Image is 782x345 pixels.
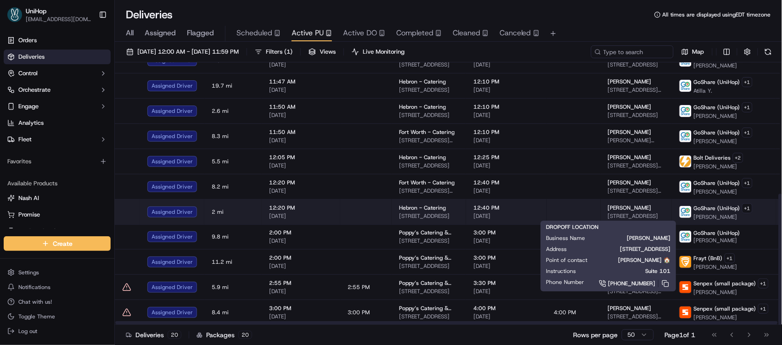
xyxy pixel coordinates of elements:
[608,187,664,195] span: [STREET_ADDRESS][US_STATE]
[608,305,652,312] span: [PERSON_NAME]
[4,50,111,64] a: Deliveries
[18,284,51,291] span: Notifications
[680,181,692,193] img: goshare_logo.png
[31,88,151,97] div: Start new chat
[4,281,111,294] button: Notifications
[608,128,652,136] span: [PERSON_NAME]
[608,154,652,161] span: [PERSON_NAME]
[269,204,333,211] span: 12:20 PM
[9,134,17,141] div: 📗
[473,154,540,161] span: 12:25 PM
[212,107,254,115] span: 2.6 mi
[500,28,531,39] span: Canceled
[694,87,753,95] span: Atilla Y.
[692,48,704,56] span: Map
[473,187,540,195] span: [DATE]
[608,86,664,94] span: [STREET_ADDRESS][PERSON_NAME]
[742,102,753,112] button: +1
[269,212,333,220] span: [DATE]
[126,7,173,22] h1: Deliveries
[694,163,743,170] span: [PERSON_NAME]
[473,288,540,295] span: [DATE]
[608,204,652,211] span: [PERSON_NAME]
[599,278,671,289] a: [PHONE_NUMBER]
[399,86,459,94] span: [STREET_ADDRESS]
[677,45,709,58] button: Map
[269,137,333,144] span: [DATE]
[399,78,446,85] span: Hebron - Catering
[363,48,405,56] span: Live Monitoring
[18,86,51,94] span: Orchestrate
[18,211,40,219] span: Promise
[4,224,111,239] button: Product Catalog
[31,97,116,104] div: We're available if you need us!
[399,305,459,312] span: Poppy’s Catering & Events ([GEOGRAPHIC_DATA])
[694,237,740,244] span: [PERSON_NAME]
[680,130,692,142] img: goshare_logo.png
[212,133,254,140] span: 8.3 mi
[238,331,252,339] div: 20
[126,330,181,339] div: Deliveries
[9,88,26,104] img: 1736555255976-a54dd68f-1ca7-489b-9aae-adbdc363a1c4
[122,45,243,58] button: [DATE] 12:00 AM - [DATE] 11:59 PM
[591,267,671,275] span: Suite 101
[680,80,692,92] img: goshare_logo.png
[26,6,46,16] span: UniHop
[269,279,333,287] span: 2:55 PM
[582,245,671,253] span: [STREET_ADDRESS]
[663,11,771,18] span: All times are displayed using EDT timezone
[18,298,52,306] span: Chat with us!
[473,237,540,245] span: [DATE]
[6,129,74,146] a: 📗Knowledge Base
[269,262,333,270] span: [DATE]
[269,229,333,236] span: 2:00 PM
[212,208,254,216] span: 2 mi
[18,36,37,45] span: Orders
[399,187,459,195] span: [STREET_ADDRESS][PERSON_NAME]
[680,281,692,293] img: senpex-logo.png
[399,313,459,320] span: [STREET_ADDRESS]
[65,155,111,162] a: Powered byPylon
[608,61,664,68] span: [STREET_ADDRESS]
[212,183,254,190] span: 8.2 mi
[742,77,753,87] button: +1
[399,162,459,169] span: [STREET_ADDRESS]
[694,229,740,237] span: GoShare (UniHop)
[269,313,333,320] span: [DATE]
[473,162,540,169] span: [DATE]
[212,309,254,316] span: 8.4 mi
[269,128,333,136] span: 11:50 AM
[600,234,671,242] span: [PERSON_NAME]
[399,279,459,287] span: Poppy’s Catering & Events ([GEOGRAPHIC_DATA])
[758,304,769,314] button: +1
[546,278,585,286] span: Phone Number
[4,310,111,323] button: Toggle Theme
[18,119,44,127] span: Analytics
[7,211,107,219] a: Promise
[694,305,756,312] span: Senpex (small package)
[320,48,336,56] span: Views
[453,28,480,39] span: Cleaned
[292,28,324,39] span: Active PU
[4,236,111,251] button: Create
[4,191,111,206] button: Nash AI
[546,267,576,275] span: Instructions
[26,16,91,23] button: [EMAIL_ADDRESS][DOMAIN_NAME]
[399,154,446,161] span: Hebron - Catering
[742,128,753,138] button: +1
[4,132,111,147] button: Fleet
[546,223,599,231] span: DROPOFF LOCATION
[473,111,540,119] span: [DATE]
[4,33,111,48] a: Orders
[78,134,85,141] div: 💻
[18,328,37,335] span: Log out
[7,194,107,202] a: Nash AI
[7,7,22,22] img: UniHop
[602,256,671,264] span: [PERSON_NAME] 🏠
[694,280,756,287] span: Senpex (small package)
[694,255,723,262] span: Frayt (BnB)
[694,205,740,212] span: GoShare (UniHop)
[18,227,62,235] span: Product Catalog
[473,254,540,262] span: 3:00 PM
